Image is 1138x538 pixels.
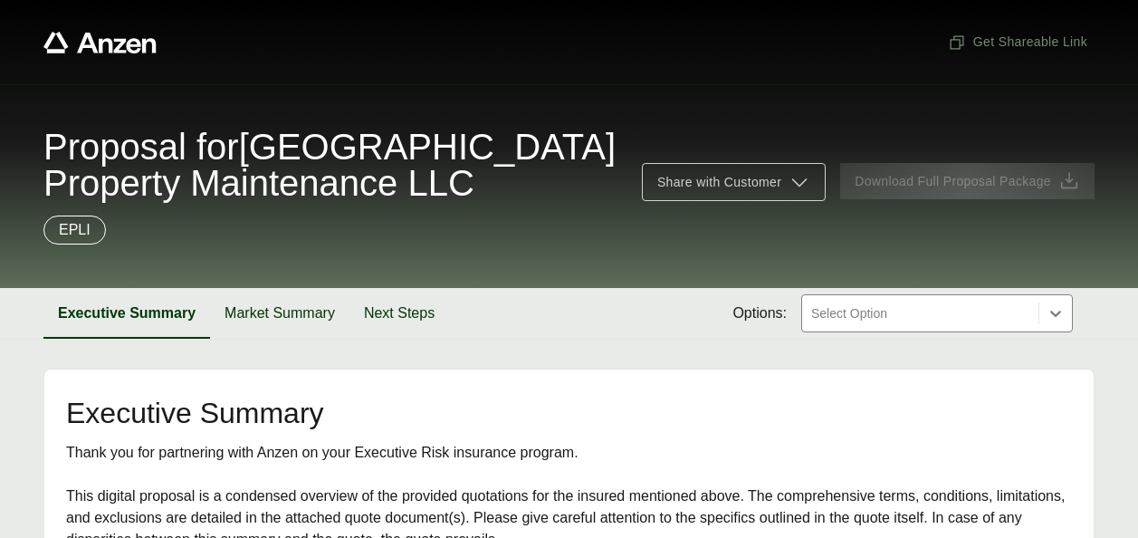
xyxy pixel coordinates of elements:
[210,288,349,339] button: Market Summary
[941,25,1095,59] button: Get Shareable Link
[642,163,826,201] button: Share with Customer
[349,288,449,339] button: Next Steps
[948,33,1087,52] span: Get Shareable Link
[43,288,210,339] button: Executive Summary
[43,32,157,53] a: Anzen website
[59,219,91,241] p: EPLI
[43,129,620,201] span: Proposal for [GEOGRAPHIC_DATA] Property Maintenance LLC
[732,303,787,324] span: Options:
[657,173,781,192] span: Share with Customer
[66,399,1072,428] h2: Executive Summary
[855,172,1051,191] span: Download Full Proposal Package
